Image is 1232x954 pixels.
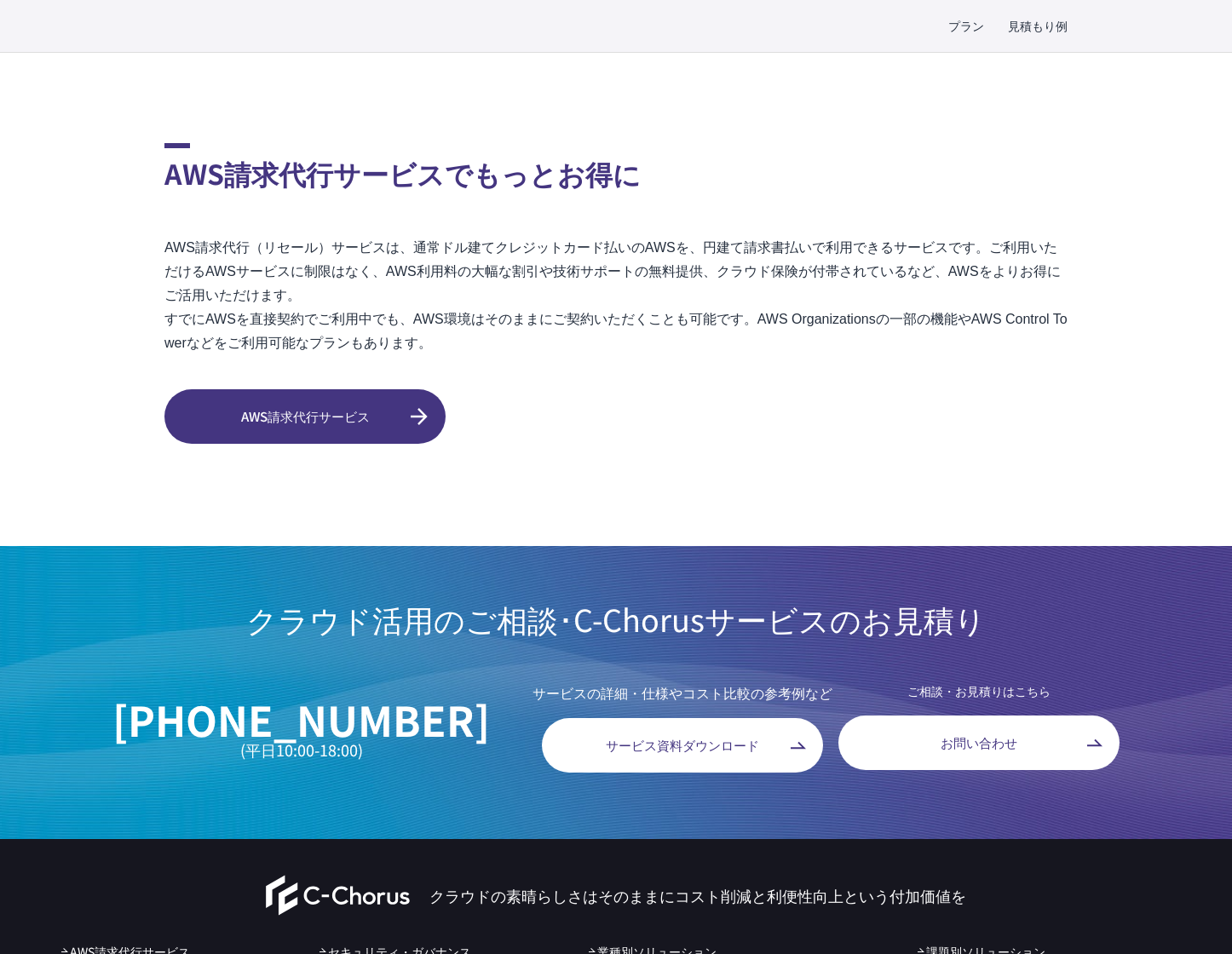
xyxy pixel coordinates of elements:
[112,697,490,742] a: [PHONE_NUMBER]
[533,682,832,703] p: サービスの詳細・仕様やコスト比較の参考例など
[164,389,446,444] a: AWS請求代行サービス
[164,236,1068,355] p: AWS請求代行（リセール）サービスは、通常ドル建てクレジットカード払いのAWSを、円建て請求書払いで利用できるサービスです。ご利用いただけるAWSサービスに制限はなく、AWS利用料の大幅な割引や...
[838,715,1120,770] a: お問い合わせ
[1008,17,1068,35] a: 見積もり例
[164,143,1068,193] h2: AWS請求代行サービスでもっとお得に
[542,718,823,773] a: サービス資料ダウンロード
[429,884,966,907] p: クラウドの素晴らしさはそのままにコスト削減と利便性向上という付加価値を
[112,742,490,759] small: (平日10:00-18:00)
[164,407,446,427] span: AWS請求代行サービス
[838,682,1120,700] p: ご相談・お見積りはこちら
[948,17,984,35] a: プラン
